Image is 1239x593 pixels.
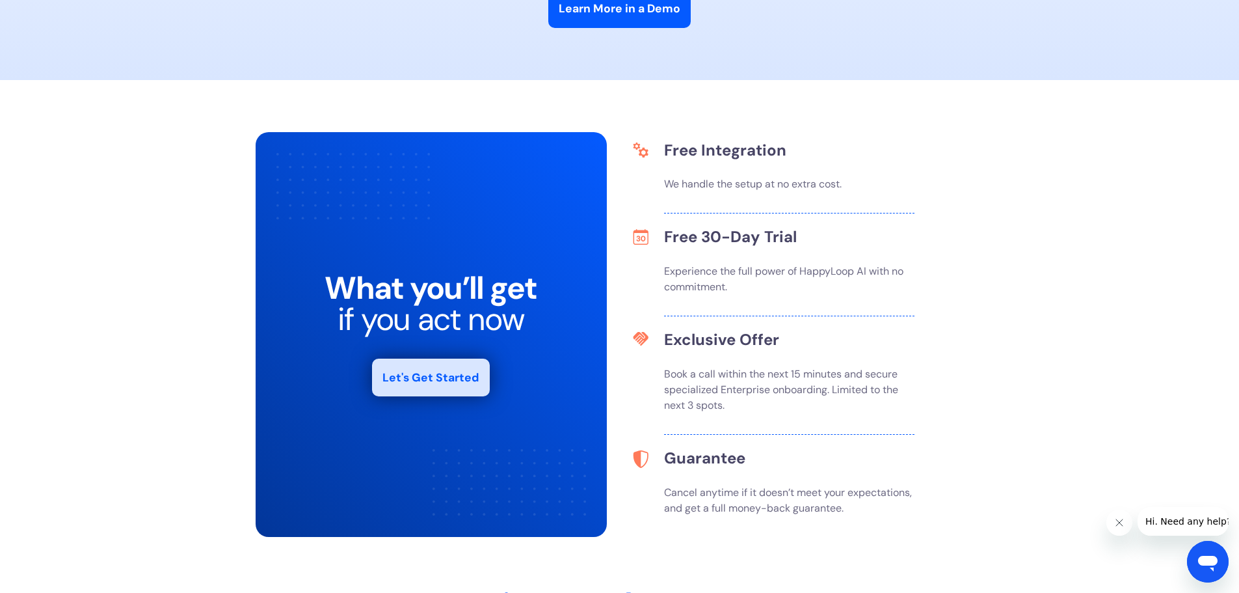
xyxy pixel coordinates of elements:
[664,366,914,413] p: Book a call within the next 15 minutes and secure specialized Enterprise onboarding. Limited to t...
[664,450,984,466] h3: Guarantee
[1138,507,1229,536] iframe: Message from company
[664,485,914,516] p: Cancel anytime if it doesn’t meet your expectations, and get a full money-back guarantee.
[633,450,648,468] img: Icon of a shield, representing security and protection of data.
[664,332,984,348] h3: Exclusive Offer
[276,153,430,220] img: Pattern of decorative dots used for visual appeal.
[1187,541,1229,583] iframe: Button to launch messaging window
[433,449,586,516] img: Pattern of decorative dots used for visual appeal.
[633,229,648,244] img: Graphic indicating a 30-day free trial period for HappyLoop AI.
[372,359,490,396] a: Let's Get Started
[338,299,524,340] span: if you act now
[664,143,984,158] h3: Free Integration
[664,264,914,295] p: Experience the full power of HappyLoop AI with no commitment.
[664,229,984,245] h3: Free 30-Day Trial
[382,369,479,386] div: Let's Get Started
[256,273,607,335] h2: What you’ll get
[664,176,984,192] p: We handle the setup at no extra cost.
[633,332,648,346] img: Graphic indicating a 30-day free trial period for HappyLoop AI.
[1106,510,1132,536] iframe: Close message
[633,143,648,158] img: Icon of a gear, representing settings or configuration options.
[8,9,94,20] span: Hi. Need any help?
